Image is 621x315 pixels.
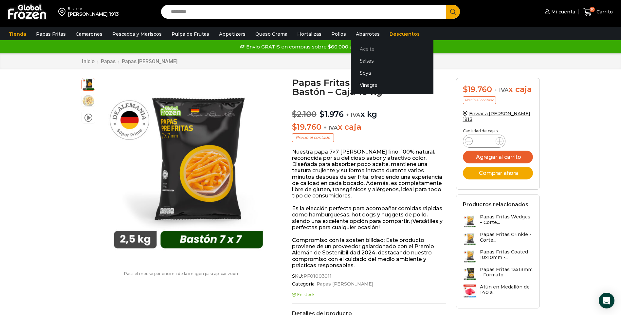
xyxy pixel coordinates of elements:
span: $ [292,122,297,132]
span: 7×7 [82,94,95,107]
a: 20 Carrito [582,4,614,20]
div: Open Intercom Messenger [599,293,614,308]
h1: Papas Fritas 7x7mm – Corte Bastón – Caja 10 kg [292,78,446,96]
bdi: 2.100 [292,109,317,119]
a: Camarones [72,28,106,40]
button: Agregar al carrito [463,151,533,163]
span: 7×7 [82,77,95,90]
a: Salsas [351,55,433,67]
a: Descuentos [386,28,423,40]
input: Product quantity [478,137,490,146]
button: Comprar ahora [463,167,533,179]
p: Pasa el mouse por encima de la imagen para aplicar zoom [82,271,283,276]
a: Queso Crema [252,28,291,40]
a: Abarrotes [353,28,383,40]
span: Carrito [595,9,613,15]
a: Pulpa de Frutas [168,28,212,40]
p: Nuestra papa 7×7 [PERSON_NAME] fino, 100% natural, reconocida por su delicioso sabor y atractivo ... [292,149,446,199]
a: Aceite [351,43,433,55]
h3: Papas Fritas Wedges – Corte... [480,214,533,225]
button: Search button [446,5,460,19]
a: Papas Fritas Coated 10x10mm -... [463,249,533,263]
a: Papas [PERSON_NAME] [316,281,374,287]
a: Papas [100,58,116,65]
p: Cantidad de cajas [463,129,533,133]
span: + IVA [323,124,338,131]
a: Hortalizas [294,28,325,40]
span: PF01003011 [302,273,332,279]
a: Mi cuenta [543,5,575,18]
a: Papas Fritas Wedges – Corte... [463,214,533,228]
bdi: 1.976 [320,109,344,119]
a: Vinagre [351,79,433,91]
span: 20 [590,7,595,12]
h3: Papas Fritas Crinkle - Corte... [480,232,533,243]
a: Papas Fritas [33,28,69,40]
span: $ [292,109,297,119]
bdi: 19.760 [463,84,492,94]
a: Pollos [328,28,349,40]
span: Mi cuenta [550,9,575,15]
a: Inicio [82,58,95,65]
span: + IVA [494,87,509,93]
p: x kg [292,103,446,119]
p: Precio al contado [463,96,496,104]
span: $ [320,109,324,119]
span: $ [463,84,468,94]
p: Precio al contado [292,133,334,142]
div: [PERSON_NAME] 1913 [68,11,119,17]
p: x caja [292,122,446,132]
a: Pescados y Mariscos [109,28,165,40]
p: Compromiso con la sostenibilidad: Este producto proviene de un proveedor galardonado con el Premi... [292,237,446,269]
h3: Atún en Medallón de 140 a... [480,284,533,295]
div: Enviar a [68,6,119,11]
a: Atún en Medallón de 140 a... [463,284,533,298]
a: Enviar a [PERSON_NAME] 1913 [463,111,530,122]
a: Papas [PERSON_NAME] [121,58,178,65]
a: Appetizers [216,28,249,40]
a: Tienda [6,28,29,40]
h3: Papas Fritas 13x13mm - Formato... [480,267,533,278]
span: SKU: [292,273,446,279]
a: Soya [351,67,433,79]
p: Es la elección perfecta para acompañar comidas rápidas como hamburguesas, hot dogs y nuggets de p... [292,205,446,231]
span: + IVA [346,112,360,118]
a: Papas Fritas Crinkle - Corte... [463,232,533,246]
a: Papas Fritas 13x13mm - Formato... [463,267,533,281]
p: En stock [292,292,446,297]
h2: Productos relacionados [463,201,528,208]
h3: Papas Fritas Coated 10x10mm -... [480,249,533,260]
div: x caja [463,85,533,94]
img: address-field-icon.svg [58,6,68,17]
bdi: 19.760 [292,122,321,132]
nav: Breadcrumb [82,58,178,65]
span: Categoría: [292,281,446,287]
